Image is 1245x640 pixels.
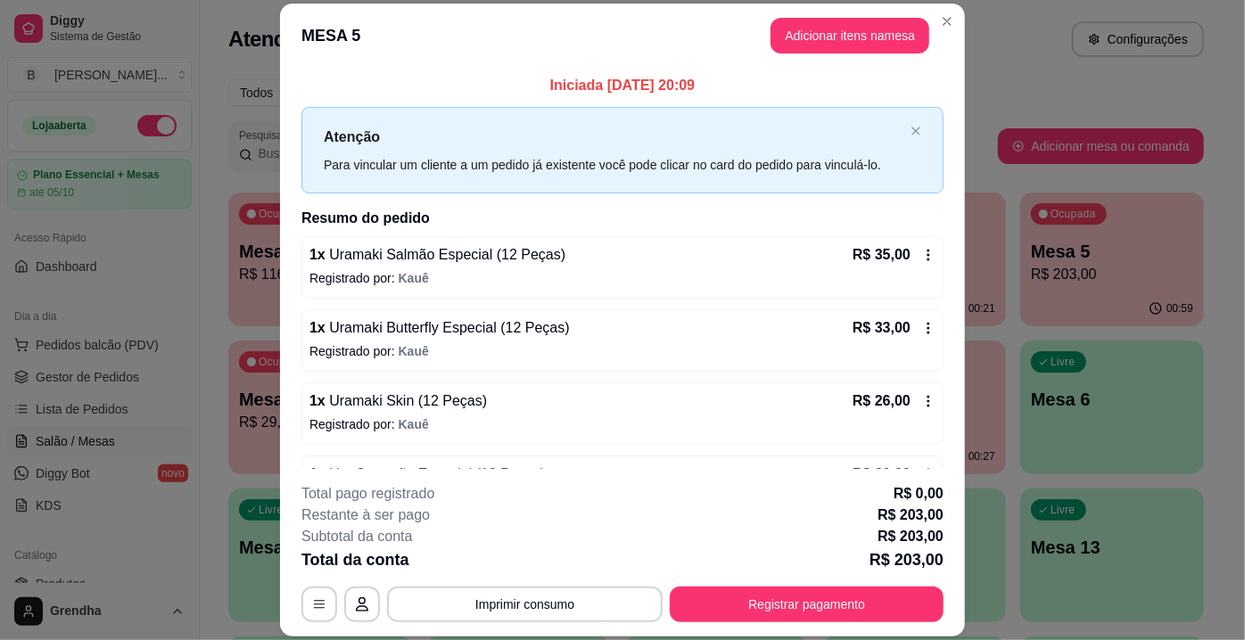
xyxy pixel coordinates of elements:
[280,4,965,68] header: MESA 5
[399,417,429,431] span: Kauê
[324,155,903,175] div: Para vincular um cliente a um pedido já existente você pode clicar no card do pedido para vinculá...
[894,483,944,505] p: R$ 0,00
[309,342,936,360] p: Registrado por:
[309,464,545,485] p: 1 x
[670,587,944,622] button: Registrar pagamento
[771,18,929,53] button: Adicionar itens namesa
[326,393,487,408] span: Uramaki Skin (12 Peças)
[326,320,570,335] span: Uramaki Butterfly Especial (12 Peças)
[324,126,903,148] p: Atenção
[911,126,921,136] span: close
[933,7,961,36] button: Close
[326,247,565,262] span: Uramaki Salmão Especial (12 Peças)
[870,547,944,572] p: R$ 203,00
[853,390,911,412] p: R$ 26,00
[399,271,429,285] span: Kauê
[301,208,944,229] h2: Resumo do pedido
[309,269,936,287] p: Registrado por:
[301,483,434,505] p: Total pago registrado
[387,587,663,622] button: Imprimir consumo
[301,547,409,572] p: Total da conta
[853,244,911,266] p: R$ 35,00
[911,126,921,137] button: close
[399,344,429,358] span: Kauê
[309,390,487,412] p: 1 x
[326,466,545,481] span: Hot Camarão Especial (12 Peças)
[301,75,944,96] p: Iniciada [DATE] 20:09
[309,415,936,433] p: Registrado por:
[853,317,911,339] p: R$ 33,00
[301,526,413,547] p: Subtotal da conta
[878,505,944,526] p: R$ 203,00
[301,505,430,526] p: Restante à ser pago
[309,317,570,339] p: 1 x
[309,244,565,266] p: 1 x
[853,464,911,485] p: R$ 30,00
[878,526,944,547] p: R$ 203,00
